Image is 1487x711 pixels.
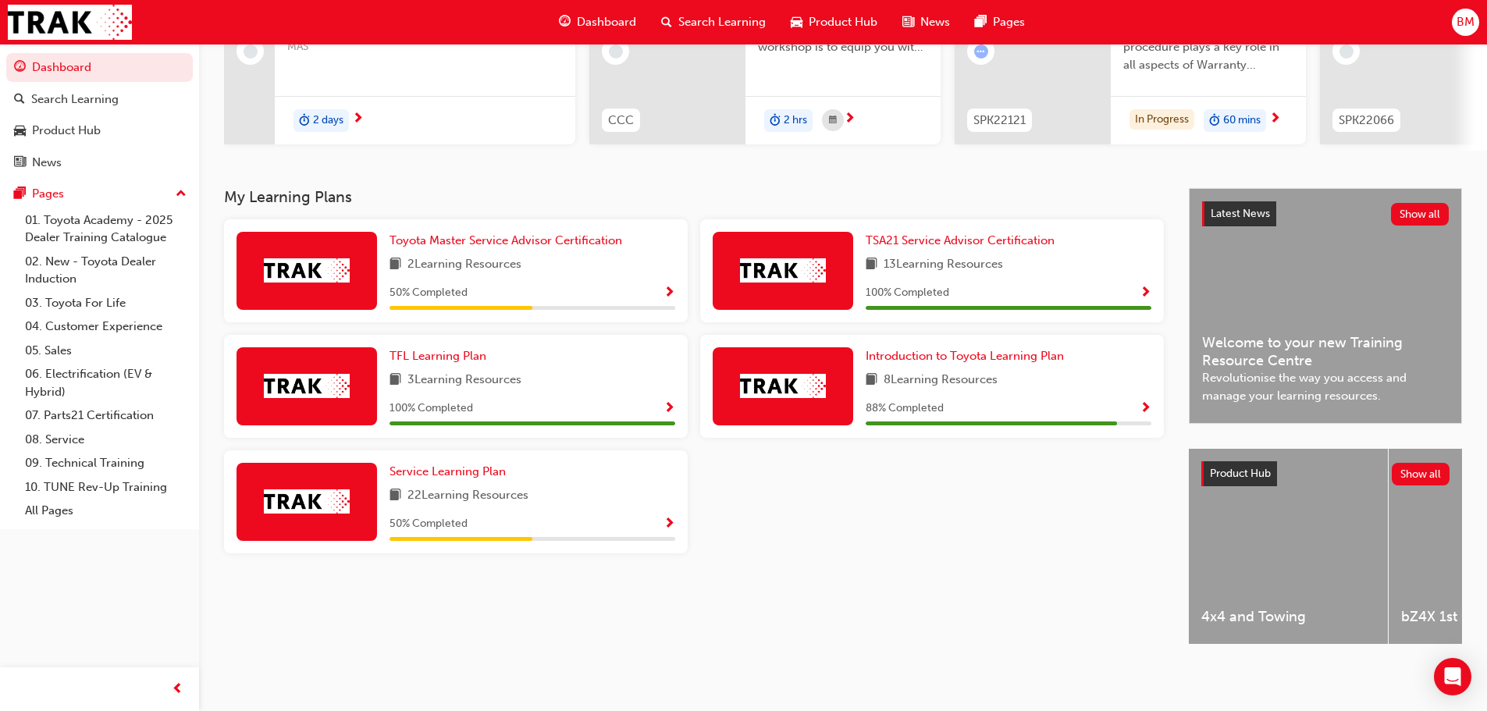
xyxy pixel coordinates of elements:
[663,517,675,531] span: Show Progress
[866,232,1061,250] a: TSA21 Service Advisor Certification
[1392,463,1450,485] button: Show all
[1269,112,1281,126] span: next-icon
[1391,203,1450,226] button: Show all
[1202,369,1449,404] span: Revolutionise the way you access and manage your learning resources.
[390,463,512,481] a: Service Learning Plan
[390,233,622,247] span: Toyota Master Service Advisor Certification
[1189,188,1462,424] a: Latest NewsShow allWelcome to your new Training Resource CentreRevolutionise the way you access a...
[32,185,64,203] div: Pages
[778,6,890,38] a: car-iconProduct Hub
[884,371,998,390] span: 8 Learning Resources
[244,44,258,59] span: learningRecordVerb_NONE-icon
[19,250,193,291] a: 02. New - Toyota Dealer Induction
[390,349,486,363] span: TFL Learning Plan
[866,347,1070,365] a: Introduction to Toyota Learning Plan
[287,38,563,56] span: MAS
[884,255,1003,275] span: 13 Learning Resources
[264,258,350,283] img: Trak
[390,371,401,390] span: book-icon
[8,5,132,40] img: Trak
[390,400,473,418] span: 100 % Completed
[1140,283,1151,303] button: Show Progress
[32,122,101,140] div: Product Hub
[1223,112,1261,130] span: 60 mins
[1201,608,1375,626] span: 4x4 and Towing
[19,403,193,428] a: 07. Parts21 Certification
[6,180,193,208] button: Pages
[19,428,193,452] a: 08. Service
[390,464,506,478] span: Service Learning Plan
[6,116,193,145] a: Product Hub
[791,12,802,32] span: car-icon
[663,399,675,418] button: Show Progress
[264,374,350,398] img: Trak
[14,124,26,138] span: car-icon
[6,148,193,177] a: News
[1140,286,1151,300] span: Show Progress
[975,12,987,32] span: pages-icon
[1140,402,1151,416] span: Show Progress
[809,13,877,31] span: Product Hub
[663,402,675,416] span: Show Progress
[1339,112,1394,130] span: SPK22066
[993,13,1025,31] span: Pages
[19,315,193,339] a: 04. Customer Experience
[866,371,877,390] span: book-icon
[407,371,521,390] span: 3 Learning Resources
[1209,111,1220,131] span: duration-icon
[176,184,187,204] span: up-icon
[6,53,193,82] a: Dashboard
[14,156,26,170] span: news-icon
[1189,449,1388,644] a: 4x4 and Towing
[1434,658,1471,695] div: Open Intercom Messenger
[1452,9,1479,36] button: BM
[224,188,1164,206] h3: My Learning Plans
[390,255,401,275] span: book-icon
[1457,13,1475,31] span: BM
[974,44,988,59] span: learningRecordVerb_ATTEMPT-icon
[663,514,675,534] button: Show Progress
[829,111,837,130] span: calendar-icon
[390,232,628,250] a: Toyota Master Service Advisor Certification
[559,12,571,32] span: guage-icon
[866,284,949,302] span: 100 % Completed
[1202,201,1449,226] a: Latest NewsShow all
[19,208,193,250] a: 01. Toyota Academy - 2025 Dealer Training Catalogue
[31,91,119,108] div: Search Learning
[19,451,193,475] a: 09. Technical Training
[740,258,826,283] img: Trak
[352,112,364,126] span: next-icon
[890,6,962,38] a: news-iconNews
[1140,399,1151,418] button: Show Progress
[920,13,950,31] span: News
[1201,461,1450,486] a: Product HubShow all
[390,284,468,302] span: 50 % Completed
[1123,21,1293,74] span: Documented policy and procedure plays a key role in all aspects of Warranty Administration and is...
[1211,207,1270,220] span: Latest News
[6,50,193,180] button: DashboardSearch LearningProduct HubNews
[299,111,310,131] span: duration-icon
[678,13,766,31] span: Search Learning
[608,112,634,130] span: CCC
[407,486,528,506] span: 22 Learning Resources
[19,362,193,403] a: 06. Electrification (EV & Hybrid)
[740,374,826,398] img: Trak
[661,12,672,32] span: search-icon
[390,347,493,365] a: TFL Learning Plan
[407,255,521,275] span: 2 Learning Resources
[264,489,350,514] img: Trak
[609,44,623,59] span: learningRecordVerb_NONE-icon
[14,61,26,75] span: guage-icon
[1202,334,1449,369] span: Welcome to your new Training Resource Centre
[973,112,1026,130] span: SPK22121
[19,339,193,363] a: 05. Sales
[390,486,401,506] span: book-icon
[546,6,649,38] a: guage-iconDashboard
[6,85,193,114] a: Search Learning
[866,400,944,418] span: 88 % Completed
[866,233,1055,247] span: TSA21 Service Advisor Certification
[866,349,1064,363] span: Introduction to Toyota Learning Plan
[844,112,856,126] span: next-icon
[663,283,675,303] button: Show Progress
